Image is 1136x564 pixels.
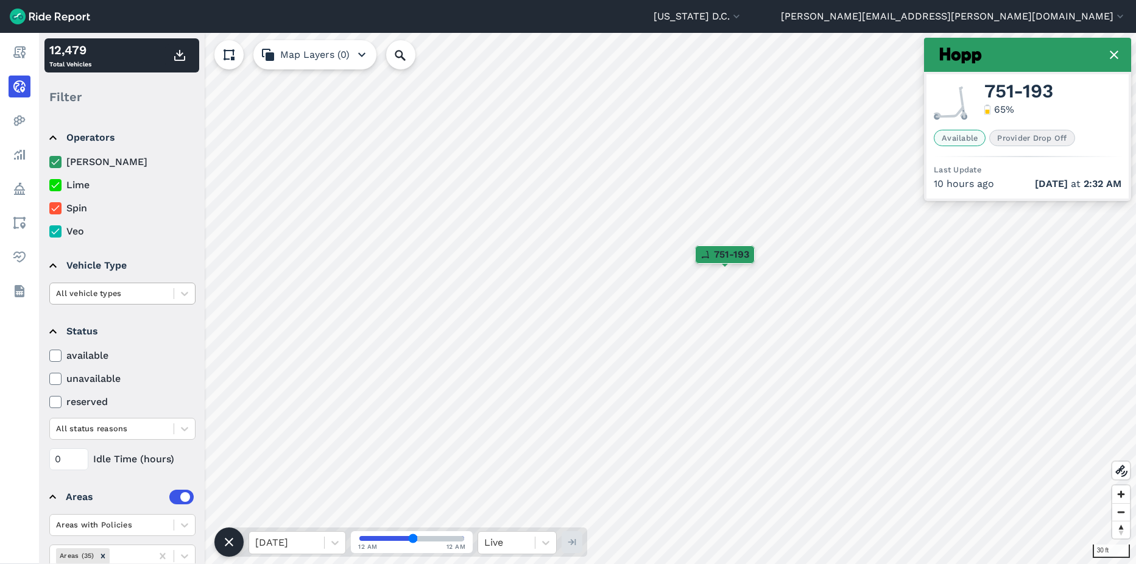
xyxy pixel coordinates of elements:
[49,480,194,514] summary: Areas
[44,78,199,116] div: Filter
[49,121,194,155] summary: Operators
[49,372,196,386] label: unavailable
[49,41,91,70] div: Total Vehicles
[1112,503,1130,521] button: Zoom out
[1084,178,1121,189] span: 2:32 AM
[989,130,1074,146] span: Provider Drop Off
[9,41,30,63] a: Report
[994,102,1014,117] div: 65 %
[386,40,435,69] input: Search Location or Vehicles
[358,542,378,551] span: 12 AM
[1035,177,1121,191] span: at
[9,246,30,268] a: Health
[934,165,981,174] span: Last Update
[1093,545,1130,558] div: 30 ft
[934,130,986,146] span: Available
[49,201,196,216] label: Spin
[984,84,1053,99] span: 751-193
[1035,178,1068,189] span: [DATE]
[49,155,196,169] label: [PERSON_NAME]
[654,9,743,24] button: [US_STATE] D.C.
[10,9,90,24] img: Ride Report
[9,144,30,166] a: Analyze
[9,178,30,200] a: Policy
[49,41,91,59] div: 12,479
[1112,521,1130,538] button: Reset bearing to north
[934,86,967,120] img: Hopp scooter
[9,76,30,97] a: Realtime
[49,178,196,192] label: Lime
[39,33,1136,564] canvas: Map
[937,46,983,63] img: Hopp
[96,548,110,563] div: Remove Areas (35)
[714,247,749,262] span: 751-193
[446,542,466,551] span: 12 AM
[781,9,1126,24] button: [PERSON_NAME][EMAIL_ADDRESS][PERSON_NAME][DOMAIN_NAME]
[49,314,194,348] summary: Status
[56,548,96,563] div: Areas (35)
[9,280,30,302] a: Datasets
[49,348,196,363] label: available
[49,395,196,409] label: reserved
[49,448,196,470] div: Idle Time (hours)
[49,224,196,239] label: Veo
[934,177,1121,191] div: 10 hours ago
[253,40,376,69] button: Map Layers (0)
[66,490,194,504] div: Areas
[1112,485,1130,503] button: Zoom in
[49,249,194,283] summary: Vehicle Type
[9,110,30,132] a: Heatmaps
[9,212,30,234] a: Areas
